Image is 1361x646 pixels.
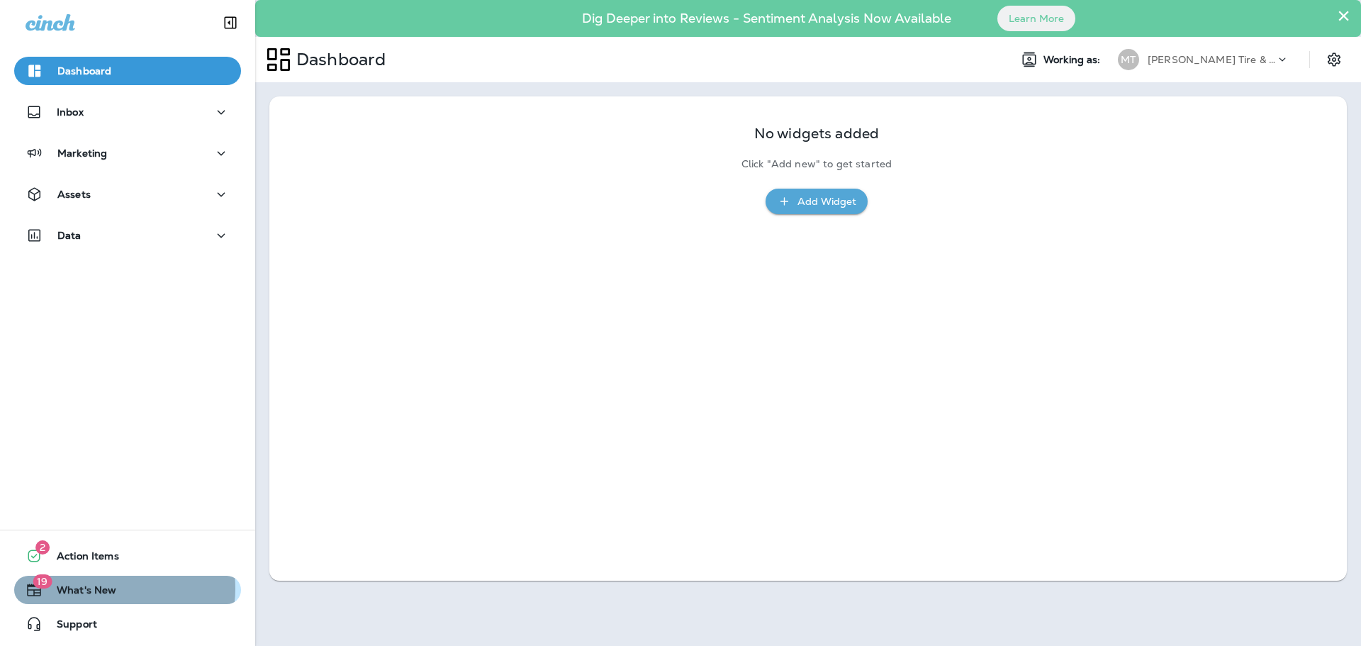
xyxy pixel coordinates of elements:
span: Action Items [43,550,119,567]
button: Collapse Sidebar [211,9,250,37]
button: Assets [14,180,241,208]
span: Working as: [1043,54,1104,66]
div: Add Widget [797,193,856,211]
button: Add Widget [766,189,868,215]
button: Settings [1321,47,1347,72]
button: Marketing [14,139,241,167]
p: Marketing [57,147,107,159]
button: Dashboard [14,57,241,85]
button: Learn More [997,6,1075,31]
p: Dashboard [291,49,386,70]
span: 2 [35,540,50,555]
span: Support [43,618,97,635]
span: What's New [43,584,116,601]
span: 19 [33,574,52,589]
div: MT [1118,49,1139,70]
p: [PERSON_NAME] Tire & Auto [1148,54,1275,65]
p: No widgets added [754,128,879,140]
p: Data [57,230,82,241]
p: Inbox [57,106,84,118]
p: Dig Deeper into Reviews - Sentiment Analysis Now Available [541,16,992,21]
button: Close [1337,4,1350,27]
p: Dashboard [57,65,111,77]
button: Data [14,221,241,250]
button: Inbox [14,98,241,126]
p: Assets [57,189,91,200]
button: 2Action Items [14,542,241,570]
button: 19What's New [14,576,241,604]
p: Click "Add new" to get started [741,158,892,170]
button: Support [14,610,241,638]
